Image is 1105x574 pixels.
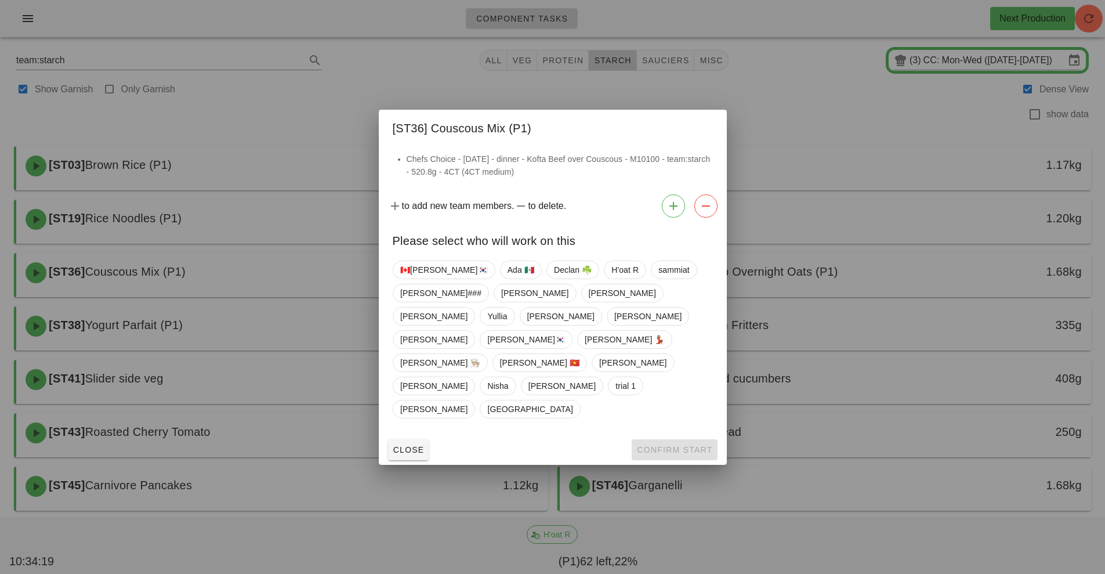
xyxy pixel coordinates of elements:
span: [PERSON_NAME] [528,377,595,395]
span: [PERSON_NAME] 💃🏽 [585,331,665,348]
span: [PERSON_NAME] [599,354,666,371]
span: [PERSON_NAME] [527,308,594,325]
span: [PERSON_NAME] [400,377,468,395]
span: trial 1 [615,377,636,395]
span: [PERSON_NAME] [501,284,568,302]
span: [PERSON_NAME] 🇻🇳 [499,354,579,371]
div: to add new team members. to delete. [379,190,727,222]
span: 🇨🇦[PERSON_NAME]🇰🇷 [400,261,488,279]
div: Please select who will work on this [379,222,727,256]
span: Ada 🇲🇽 [507,261,534,279]
span: [PERSON_NAME] [400,331,468,348]
span: [GEOGRAPHIC_DATA] [487,400,573,418]
span: Yullia [487,308,507,325]
span: Declan ☘️ [553,261,591,279]
span: sammiat [658,261,690,279]
li: Chefs Choice - [DATE] - dinner - Kofta Beef over Couscous - M10100 - team:starch - 520.8g - 4CT (... [407,153,713,178]
span: [PERSON_NAME] [614,308,681,325]
span: H'oat R [611,261,639,279]
div: [ST36] Couscous Mix (P1) [379,110,727,143]
span: [PERSON_NAME] [400,400,468,418]
span: [PERSON_NAME] 👨🏼‍🍳 [400,354,480,371]
span: [PERSON_NAME] [400,308,468,325]
span: [PERSON_NAME]### [400,284,481,302]
span: [PERSON_NAME]🇰🇷 [487,331,565,348]
span: Nisha [487,377,508,395]
button: Close [388,439,429,460]
span: [PERSON_NAME] [588,284,655,302]
span: Close [393,445,425,454]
